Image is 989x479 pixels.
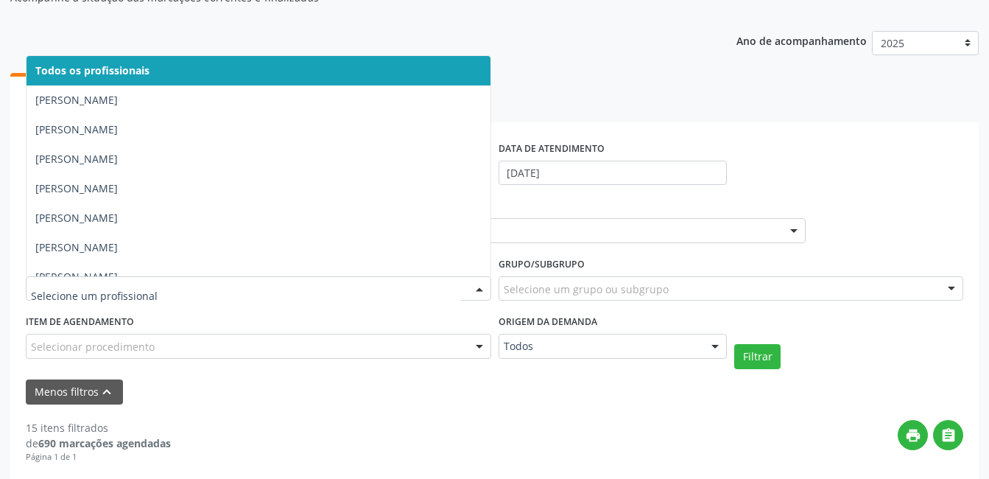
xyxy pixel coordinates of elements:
input: Selecione um profissional [31,282,461,311]
span: [PERSON_NAME] [35,93,118,107]
span: [PERSON_NAME] [35,211,118,225]
span: Todos os profissionais [35,63,149,77]
span: [PERSON_NAME] [35,152,118,166]
div: de [26,436,171,451]
i: keyboard_arrow_up [99,384,115,400]
strong: 690 marcações agendadas [38,436,171,450]
button: Filtrar [734,344,781,369]
button: Menos filtroskeyboard_arrow_up [26,380,123,405]
span: [PERSON_NAME] [35,240,118,254]
label: Grupo/Subgrupo [499,254,585,276]
p: Ano de acompanhamento [736,31,867,49]
div: Página 1 de 1 [26,451,171,464]
label: Item de agendamento [26,311,134,334]
button:  [933,420,963,450]
span: [PERSON_NAME] [35,270,118,284]
i: print [905,427,921,444]
span: [PERSON_NAME] [35,122,118,136]
label: Origem da demanda [499,311,597,334]
input: Selecione um intervalo [499,161,728,186]
button: print [898,420,928,450]
i:  [940,427,957,444]
span: [PERSON_NAME] [35,181,118,195]
label: DATA DE ATENDIMENTO [499,138,605,161]
span: Todos [504,339,697,354]
span: Selecione um grupo ou subgrupo [504,282,669,297]
div: 15 itens filtrados [26,420,171,436]
span: Selecionar procedimento [31,339,155,354]
span: Centro de Reabilitacao [346,223,776,238]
